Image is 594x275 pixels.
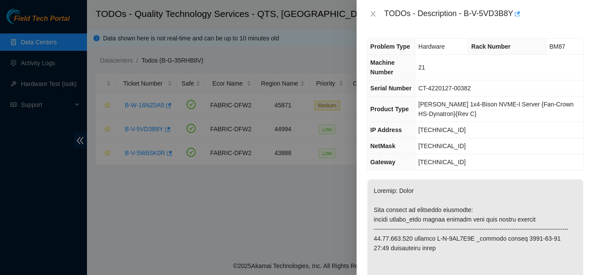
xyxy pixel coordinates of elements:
[370,85,412,92] span: Serial Number
[418,126,466,133] span: [TECHNICAL_ID]
[370,142,396,149] span: NetMask
[370,43,410,50] span: Problem Type
[370,106,409,113] span: Product Type
[549,43,565,50] span: BM87
[370,126,402,133] span: IP Address
[370,159,396,166] span: Gateway
[367,10,379,18] button: Close
[418,101,574,117] span: [PERSON_NAME] 1x4-Bison NVME-I Server {Fan-Crown HS-Dynatron}{Rev C}
[418,64,425,71] span: 21
[418,43,445,50] span: Hardware
[471,43,511,50] span: Rack Number
[418,159,466,166] span: [TECHNICAL_ID]
[370,10,377,17] span: close
[418,142,466,149] span: [TECHNICAL_ID]
[418,85,471,92] span: CT-4220127-00382
[370,59,395,76] span: Machine Number
[384,7,584,21] div: TODOs - Description - B-V-5VD3B8Y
